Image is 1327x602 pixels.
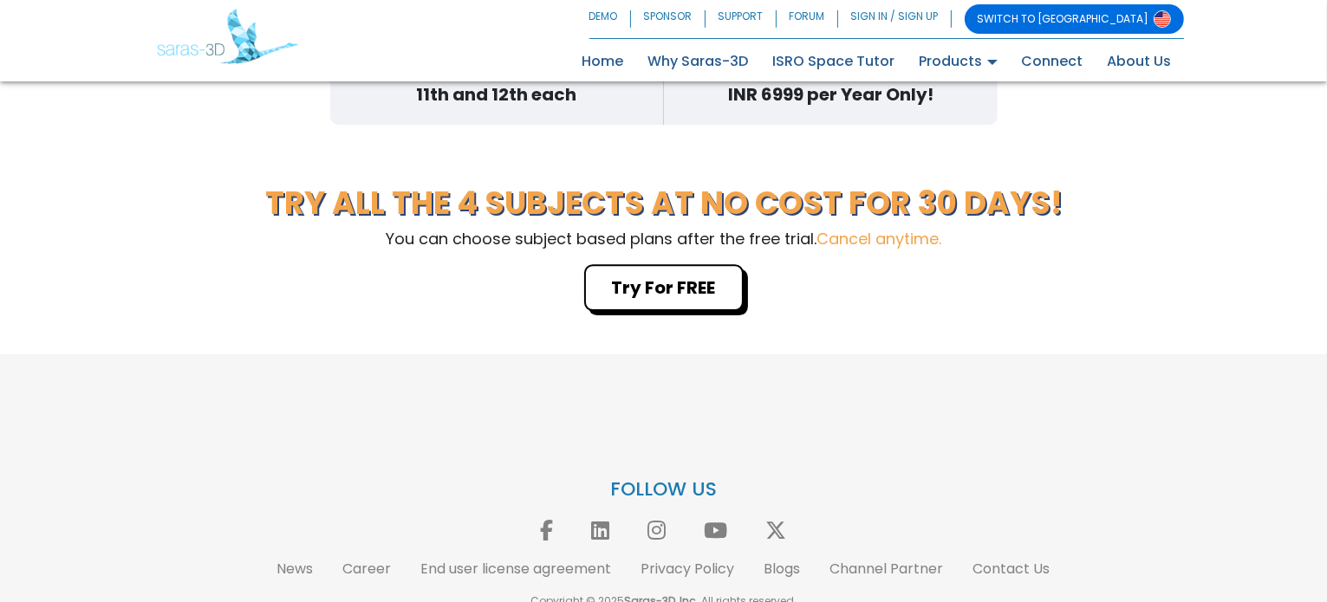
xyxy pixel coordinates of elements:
a: Blogs [764,559,801,579]
a: FORUM [777,4,838,34]
button: Try For FREE [584,264,744,311]
img: Switch to USA [1154,10,1171,28]
td: 11th and 12th each [330,64,664,125]
a: ISRO Space Tutor [761,48,907,75]
a: End user license agreement [421,559,612,579]
a: About Us [1096,48,1184,75]
a: Channel Partner [830,559,944,579]
a: News [277,559,314,579]
p: You can choose subject based plans after the free trial. [244,227,1084,250]
h3: TRY ALL THE 4 SUBJECTS AT NO COST FOR 30 DAYS! [244,180,1084,227]
a: Connect [1010,48,1096,75]
a: Career [343,559,392,579]
a: Why Saras-3D [636,48,761,75]
a: SPONSOR [631,4,706,34]
img: Saras 3D [157,9,298,64]
a: Privacy Policy [641,559,735,579]
td: INR 6999 per Year Only! [664,64,998,125]
a: SIGN IN / SIGN UP [838,4,952,34]
a: Contact Us [973,559,1051,579]
a: DEMO [589,4,631,34]
span: Cancel anytime. [816,228,941,249]
p: FOLLOW US [157,477,1171,502]
a: SWITCH TO [GEOGRAPHIC_DATA] [965,4,1184,34]
a: SUPPORT [706,4,777,34]
a: Home [570,48,636,75]
a: Products [907,48,1010,75]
